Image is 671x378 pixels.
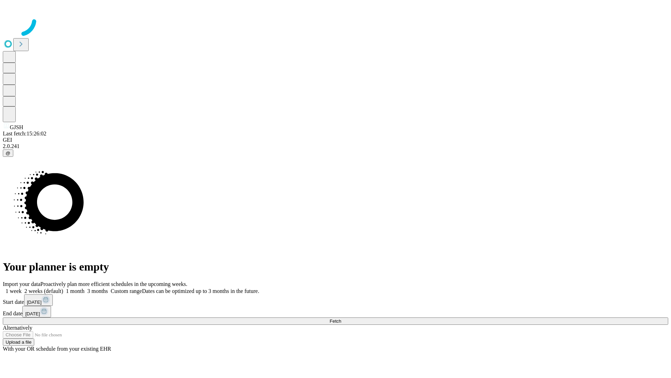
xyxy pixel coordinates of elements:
[3,338,34,346] button: Upload a file
[142,288,259,294] span: Dates can be optimized up to 3 months in the future.
[6,288,22,294] span: 1 week
[87,288,108,294] span: 3 months
[3,149,13,157] button: @
[24,294,53,306] button: [DATE]
[330,318,341,324] span: Fetch
[66,288,85,294] span: 1 month
[24,288,63,294] span: 2 weeks (default)
[10,124,23,130] span: GJSH
[111,288,142,294] span: Custom range
[3,317,668,325] button: Fetch
[22,306,51,317] button: [DATE]
[3,325,32,331] span: Alternatively
[3,294,668,306] div: Start date
[41,281,187,287] span: Proactively plan more efficient schedules in the upcoming weeks.
[6,150,10,156] span: @
[3,260,668,273] h1: Your planner is empty
[3,131,46,136] span: Last fetch: 15:26:02
[3,137,668,143] div: GEI
[3,306,668,317] div: End date
[3,281,41,287] span: Import your data
[27,300,42,305] span: [DATE]
[25,311,40,316] span: [DATE]
[3,346,111,352] span: With your OR schedule from your existing EHR
[3,143,668,149] div: 2.0.241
